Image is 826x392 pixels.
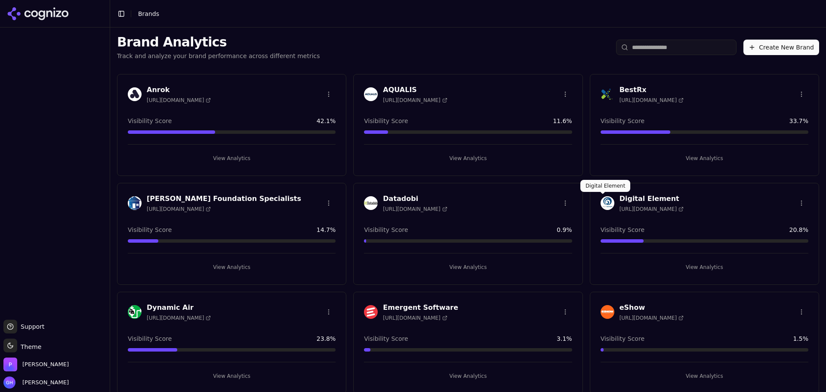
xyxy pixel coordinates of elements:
[601,334,644,343] span: Visibility Score
[364,369,572,383] button: View Analytics
[619,302,684,313] h3: eShow
[743,40,819,55] button: Create New Brand
[364,151,572,165] button: View Analytics
[128,260,336,274] button: View Analytics
[619,206,684,213] span: [URL][DOMAIN_NAME]
[17,322,44,331] span: Support
[22,361,69,368] span: Perrill
[364,260,572,274] button: View Analytics
[128,225,172,234] span: Visibility Score
[601,151,808,165] button: View Analytics
[364,87,378,101] img: AQUALIS
[128,305,142,319] img: Dynamic Air
[383,206,447,213] span: [URL][DOMAIN_NAME]
[317,225,336,234] span: 14.7 %
[553,117,572,125] span: 11.6 %
[128,87,142,101] img: Anrok
[147,302,211,313] h3: Dynamic Air
[619,194,684,204] h3: Digital Element
[601,369,808,383] button: View Analytics
[364,117,408,125] span: Visibility Score
[601,87,614,101] img: BestRx
[601,225,644,234] span: Visibility Score
[601,305,614,319] img: eShow
[138,10,159,17] span: Brands
[383,302,458,313] h3: Emergent Software
[3,358,69,371] button: Open organization switcher
[619,97,684,104] span: [URL][DOMAIN_NAME]
[601,260,808,274] button: View Analytics
[147,97,211,104] span: [URL][DOMAIN_NAME]
[557,334,572,343] span: 3.1 %
[128,117,172,125] span: Visibility Score
[793,334,808,343] span: 1.5 %
[3,377,15,389] img: Grace Hallen
[619,315,684,321] span: [URL][DOMAIN_NAME]
[789,117,808,125] span: 33.7 %
[17,343,41,350] span: Theme
[3,358,17,371] img: Perrill
[317,334,336,343] span: 23.8 %
[147,315,211,321] span: [URL][DOMAIN_NAME]
[383,194,447,204] h3: Datadobi
[586,182,625,189] p: Digital Element
[147,85,211,95] h3: Anrok
[364,225,408,234] span: Visibility Score
[128,151,336,165] button: View Analytics
[19,379,69,386] span: [PERSON_NAME]
[147,194,301,204] h3: [PERSON_NAME] Foundation Specialists
[138,9,802,18] nav: breadcrumb
[147,206,211,213] span: [URL][DOMAIN_NAME]
[128,369,336,383] button: View Analytics
[383,97,447,104] span: [URL][DOMAIN_NAME]
[128,196,142,210] img: Cantey Foundation Specialists
[789,225,808,234] span: 20.8 %
[364,305,378,319] img: Emergent Software
[601,196,614,210] img: Digital Element
[557,225,572,234] span: 0.9 %
[3,377,69,389] button: Open user button
[117,34,320,50] h1: Brand Analytics
[364,334,408,343] span: Visibility Score
[619,85,684,95] h3: BestRx
[364,196,378,210] img: Datadobi
[317,117,336,125] span: 42.1 %
[601,117,644,125] span: Visibility Score
[383,315,447,321] span: [URL][DOMAIN_NAME]
[117,52,320,60] p: Track and analyze your brand performance across different metrics
[383,85,447,95] h3: AQUALIS
[128,334,172,343] span: Visibility Score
